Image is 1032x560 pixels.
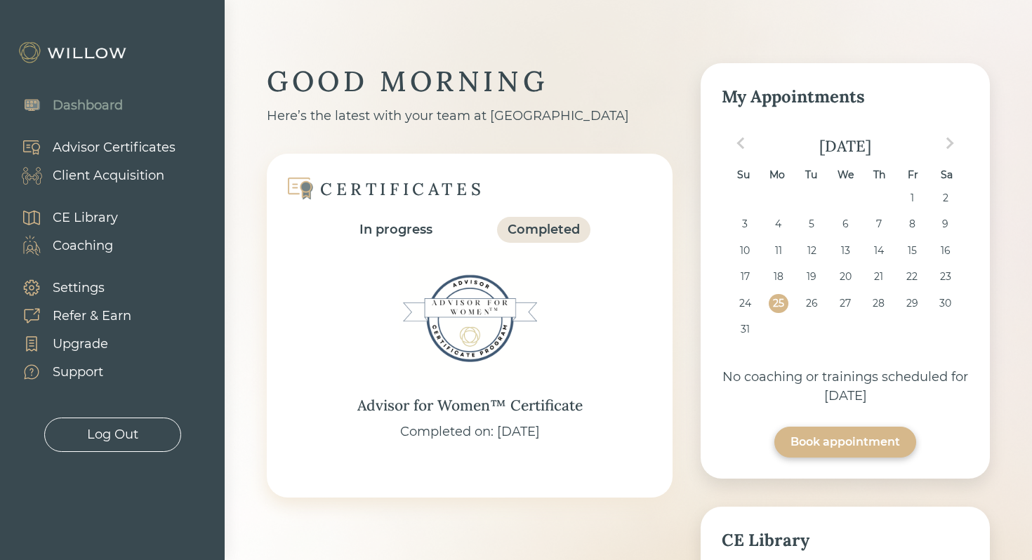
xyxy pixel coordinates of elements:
img: Willow [18,41,130,64]
div: My Appointments [722,84,969,109]
div: Support [53,363,103,382]
div: Choose Saturday, August 23rd, 2025 [936,267,955,286]
div: Choose Tuesday, August 5th, 2025 [802,215,821,234]
div: Choose Friday, August 15th, 2025 [902,241,921,260]
div: Choose Monday, August 25th, 2025 [769,294,788,313]
div: Choose Tuesday, August 19th, 2025 [802,267,821,286]
div: Client Acquisition [53,166,164,185]
div: Choose Friday, August 8th, 2025 [902,215,921,234]
div: Choose Monday, August 11th, 2025 [769,241,788,260]
div: Book appointment [790,434,900,451]
div: Choose Wednesday, August 20th, 2025 [835,267,854,286]
div: Choose Saturday, August 9th, 2025 [936,215,955,234]
div: In progress [359,220,432,239]
div: Th [870,166,889,185]
div: Choose Thursday, August 14th, 2025 [869,241,888,260]
button: Next Month [939,132,961,154]
div: Settings [53,279,105,298]
a: Dashboard [7,91,123,119]
div: Log Out [87,425,138,444]
div: Choose Wednesday, August 27th, 2025 [835,294,854,313]
a: Settings [7,274,131,302]
div: Fr [904,166,922,185]
div: CERTIFICATES [320,178,484,200]
div: Choose Saturday, August 2nd, 2025 [936,189,955,208]
div: No coaching or trainings scheduled for [DATE] [722,368,969,406]
div: Choose Monday, August 4th, 2025 [769,215,788,234]
div: We [835,166,854,185]
div: Choose Sunday, August 17th, 2025 [736,267,755,286]
div: Choose Friday, August 22nd, 2025 [902,267,921,286]
div: Completed [508,220,580,239]
div: Choose Sunday, August 31st, 2025 [736,320,755,339]
div: Advisor Certificates [53,138,176,157]
div: GOOD MORNING [267,63,673,100]
div: Choose Monday, August 18th, 2025 [769,267,788,286]
div: Tu [802,166,821,185]
div: Choose Saturday, August 16th, 2025 [936,241,955,260]
div: Refer & Earn [53,307,131,326]
a: Refer & Earn [7,302,131,330]
div: Here’s the latest with your team at [GEOGRAPHIC_DATA] [267,107,673,126]
div: month 2025-08 [726,189,964,346]
img: Advisor for Women™ Certificate Badge [399,248,540,389]
div: Completed on: [DATE] [400,422,540,441]
div: Sa [937,166,956,185]
div: Choose Thursday, August 21st, 2025 [869,267,888,286]
a: Advisor Certificates [7,133,176,161]
div: Upgrade [53,335,108,354]
div: Coaching [53,236,113,255]
div: Choose Sunday, August 3rd, 2025 [736,215,755,234]
div: Choose Sunday, August 10th, 2025 [736,241,755,260]
a: Client Acquisition [7,161,176,189]
div: Advisor for Women™ Certificate [357,394,583,417]
div: CE Library [722,528,969,553]
button: Previous Month [729,132,752,154]
div: Choose Friday, August 29th, 2025 [902,294,921,313]
div: CE Library [53,208,118,227]
div: Choose Wednesday, August 6th, 2025 [835,215,854,234]
div: Su [734,166,753,185]
div: Choose Thursday, August 28th, 2025 [869,294,888,313]
div: Choose Saturday, August 30th, 2025 [936,294,955,313]
div: Dashboard [53,96,123,115]
div: [DATE] [722,136,969,156]
div: Choose Friday, August 1st, 2025 [902,189,921,208]
div: Choose Tuesday, August 12th, 2025 [802,241,821,260]
div: Choose Wednesday, August 13th, 2025 [835,241,854,260]
div: Choose Sunday, August 24th, 2025 [736,294,755,313]
div: Choose Tuesday, August 26th, 2025 [802,294,821,313]
a: Coaching [7,232,118,260]
div: Choose Thursday, August 7th, 2025 [869,215,888,234]
a: Upgrade [7,330,131,358]
div: Mo [768,166,787,185]
a: CE Library [7,204,118,232]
